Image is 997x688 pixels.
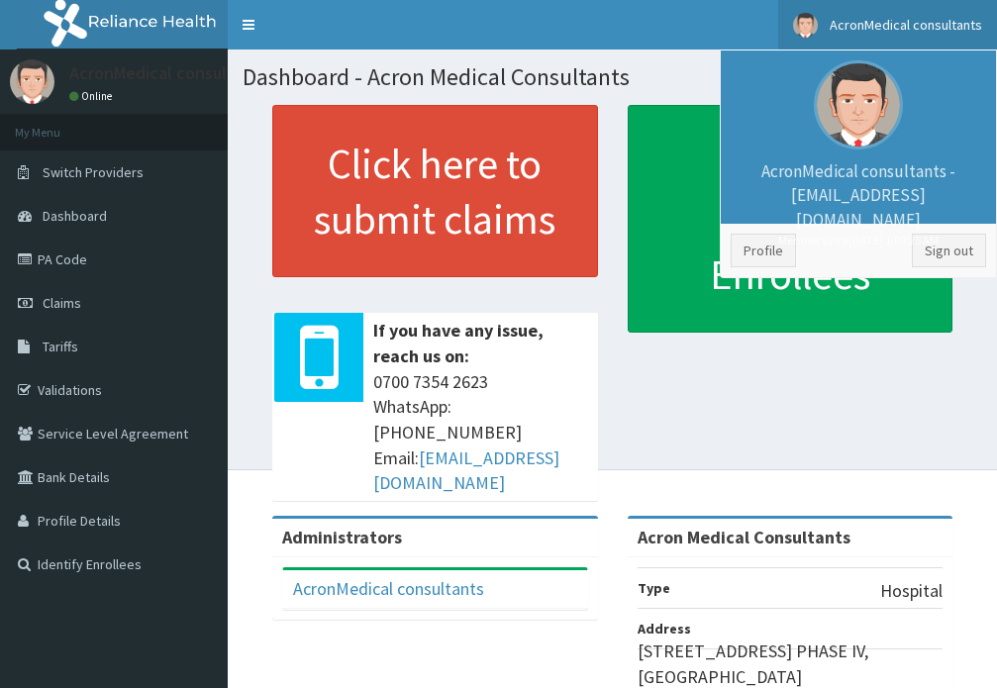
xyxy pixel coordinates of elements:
span: Dashboard [43,207,107,225]
b: Address [638,620,691,638]
b: Type [638,579,670,597]
span: Claims [43,294,81,312]
span: 0700 7354 2623 WhatsApp: [PHONE_NUMBER] Email: [373,369,588,497]
small: Member since [DATE] 1:09:25 AM [731,232,986,248]
p: Hospital [880,578,943,604]
strong: Acron Medical Consultants [638,526,850,548]
a: Sign out [912,234,986,267]
p: AcronMedical consultants [69,64,269,82]
img: User Image [793,13,818,38]
span: Switch Providers [43,163,144,181]
h1: Dashboard - Acron Medical Consultants [243,64,982,90]
a: Online [69,89,117,103]
a: [EMAIL_ADDRESS][DOMAIN_NAME] [373,446,559,495]
b: Administrators [282,526,402,548]
a: How to Identify Enrollees [628,105,953,333]
span: Tariffs [43,338,78,355]
a: Profile [731,234,796,267]
a: Click here to submit claims [272,105,598,277]
a: AcronMedical consultants [293,577,484,600]
b: If you have any issue, reach us on: [373,319,544,367]
p: AcronMedical consultants - [EMAIL_ADDRESS][DOMAIN_NAME] [731,159,986,248]
img: User Image [814,60,903,149]
img: User Image [10,59,54,104]
span: AcronMedical consultants [830,16,982,34]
